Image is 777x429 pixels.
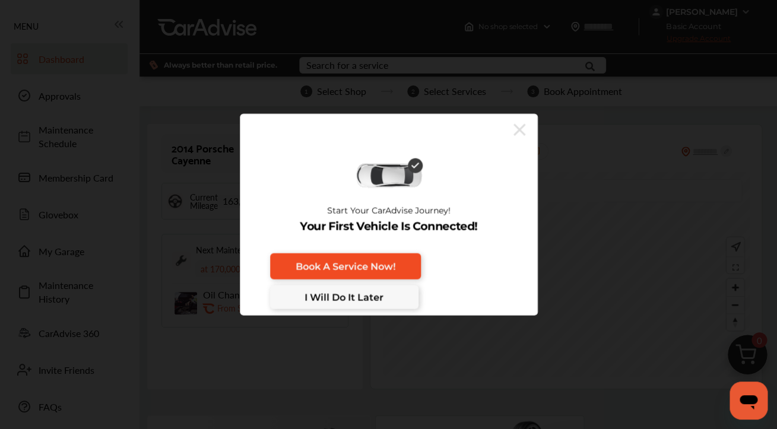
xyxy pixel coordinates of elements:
img: check-icon.521c8815.svg [408,158,423,173]
img: diagnose-vehicle.c84bcb0a.svg [355,163,423,189]
a: I Will Do It Later [270,285,418,309]
iframe: Button to launch messaging window [730,382,768,420]
span: Book A Service Now! [296,260,395,272]
span: I Will Do It Later [305,291,383,303]
p: Start Your CarAdvise Journey! [327,206,451,215]
p: Your First Vehicle Is Connected! [300,220,477,233]
a: Book A Service Now! [270,253,421,279]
